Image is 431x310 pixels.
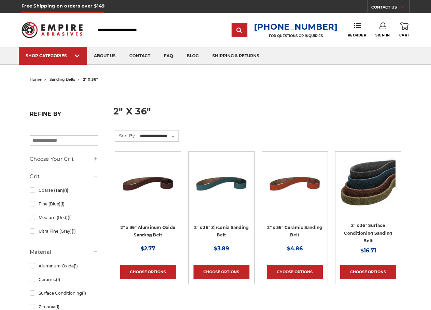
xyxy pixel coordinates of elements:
h5: Refine by [30,111,98,121]
span: $3.89 [214,245,229,252]
span: (1) [74,263,78,268]
span: (1) [68,215,72,220]
p: FOR QUESTIONS OR INQUIRIES [254,34,338,38]
a: Choose Options [267,265,323,279]
h5: Material [30,248,98,256]
a: 2" x 36" Ceramic Pipe Sanding Belt [267,156,323,212]
span: (1) [60,201,64,206]
span: (1) [64,188,68,193]
a: contact [123,47,157,65]
span: 2" x 36" [83,77,98,82]
h5: Choose Your Grit [30,155,98,163]
img: Empire Abrasives [21,18,83,42]
a: Fine (Blue) [30,198,98,210]
span: (1) [72,229,76,234]
span: Cart [399,33,410,37]
a: Surface Conditioning [30,287,98,299]
span: $2.77 [141,245,155,252]
a: Reorder [348,22,367,37]
span: Reorder [348,33,367,37]
img: 2" x 36" Zirconia Pipe Sanding Belt [194,156,249,211]
a: 2" x 36" Zirconia Sanding Belt [194,225,248,238]
a: 2" x 36" Ceramic Sanding Belt [267,225,322,238]
span: $16.71 [360,247,376,254]
a: Choose Options [193,265,249,279]
a: sanding belts [49,77,75,82]
span: $4.86 [287,245,303,252]
a: Coarse (Tan) [30,184,98,196]
div: SHOP CATEGORIES [26,53,80,58]
a: 2" x 36" Zirconia Pipe Sanding Belt [193,156,249,212]
a: Choose Options [340,265,396,279]
select: Sort By: [139,131,178,141]
a: shipping & returns [205,47,266,65]
a: faq [157,47,180,65]
a: 2" x 36" Aluminum Oxide Sanding Belt [120,225,175,238]
a: Ultra Fine (Gray) [30,225,98,237]
h5: Grit [30,172,98,181]
a: Cart [399,22,410,37]
a: 2" x 36" Surface Conditioning Sanding Belt [344,223,392,243]
a: Choose Options [120,265,176,279]
span: (1) [82,291,86,296]
h1: 2" x 36" [113,107,401,121]
label: Sort By: [115,130,136,141]
input: Submit [233,24,246,37]
a: 2"x36" Surface Conditioning Sanding Belts [340,156,396,212]
a: Medium (Red) [30,212,98,223]
span: (1) [56,277,60,282]
a: [PHONE_NUMBER] [254,22,338,32]
img: 2" x 36" Aluminum Oxide Pipe Sanding Belt [121,156,175,211]
a: home [30,77,42,82]
span: (1) [55,304,59,309]
span: Sign In [375,33,390,37]
img: 2"x36" Surface Conditioning Sanding Belts [341,156,396,211]
a: about us [87,47,123,65]
a: 2" x 36" Aluminum Oxide Pipe Sanding Belt [120,156,176,212]
a: blog [180,47,205,65]
a: Ceramic [30,274,98,285]
a: Aluminum Oxide [30,260,98,272]
img: 2" x 36" Ceramic Pipe Sanding Belt [268,156,322,211]
a: CONTACT US [371,3,409,13]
